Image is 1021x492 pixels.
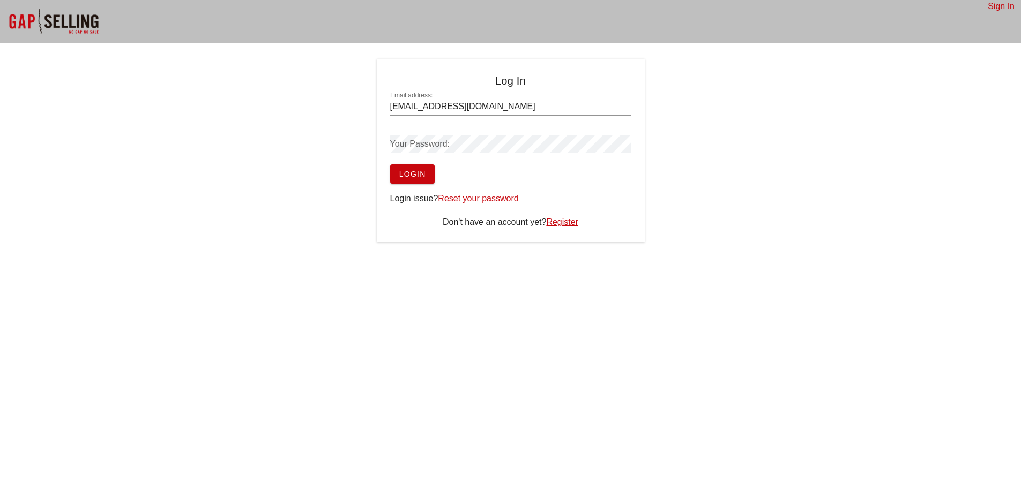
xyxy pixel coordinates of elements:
[390,72,631,89] h4: Log In
[390,216,631,229] div: Don't have an account yet?
[988,2,1015,11] a: Sign In
[390,92,433,100] label: Email address:
[390,192,631,205] div: Login issue?
[546,217,578,226] a: Register
[390,164,435,184] button: Login
[438,194,518,203] a: Reset your password
[399,170,426,178] span: Login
